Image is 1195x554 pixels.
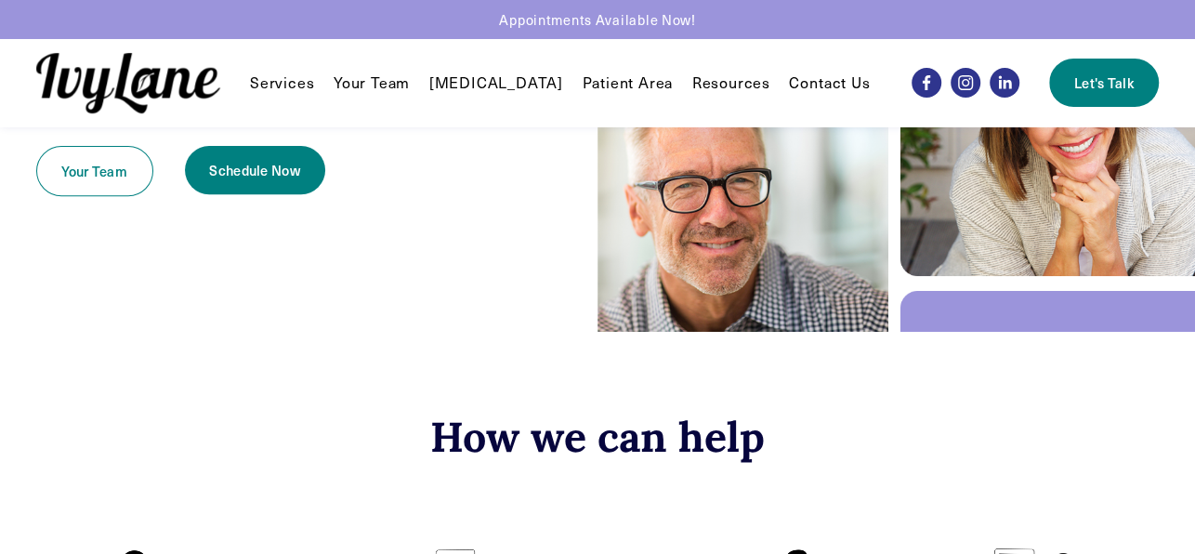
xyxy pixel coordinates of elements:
a: LinkedIn [990,68,1019,98]
a: Patient Area [582,72,673,94]
a: Your Team [36,146,153,196]
span: Services [250,73,314,93]
a: folder dropdown [692,72,770,94]
a: Your Team [334,72,410,94]
img: Ivy Lane Counseling &mdash; Therapy that works for you [36,53,220,113]
a: Instagram [951,68,980,98]
a: [MEDICAL_DATA] [429,72,563,94]
span: Resources [692,73,770,93]
a: Facebook [912,68,941,98]
a: Contact Us [789,72,870,94]
a: Let's Talk [1049,59,1159,107]
a: folder dropdown [250,72,314,94]
a: Schedule Now [185,146,325,194]
p: How we can help [36,410,1160,464]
